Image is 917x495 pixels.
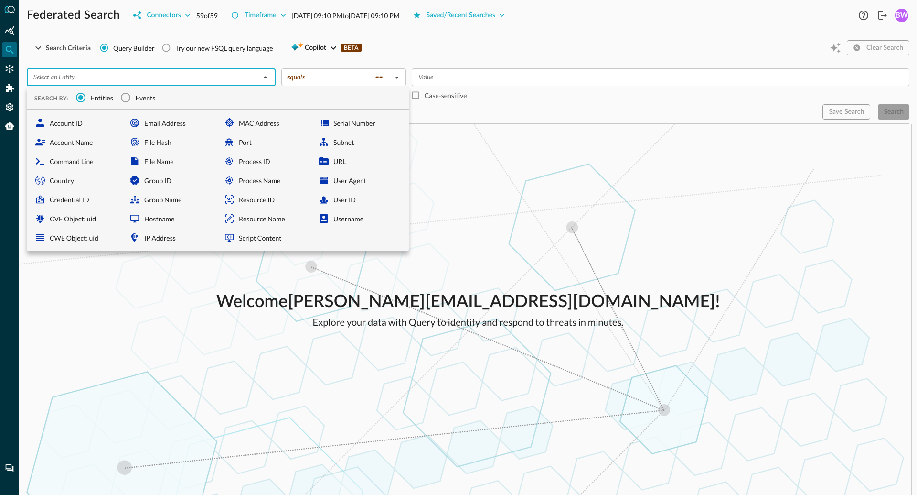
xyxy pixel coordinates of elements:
div: IP Address [125,228,216,247]
button: Timeframe [225,8,292,23]
p: Explore your data with Query to identify and respond to threats in minutes. [216,315,720,330]
span: Copilot [305,42,326,54]
div: Resource Name [220,209,310,228]
div: Script Content [220,228,310,247]
span: Events [136,93,156,103]
span: SEARCH BY: [34,95,68,102]
h1: Federated Search [27,8,120,23]
p: Case-sensitive [425,90,467,100]
div: Connectors [147,10,181,22]
button: Saved/Recent Searches [407,8,511,23]
div: equals [287,73,391,81]
div: Settings [2,99,17,115]
p: BETA [341,44,362,52]
div: Account ID [31,113,121,132]
span: Entities [91,93,113,103]
button: Logout [875,8,890,23]
div: Group Name [125,190,216,209]
button: Close [259,71,272,84]
button: CopilotBETA [285,40,367,55]
div: Query Agent [2,119,17,134]
div: Serial Number [314,113,405,132]
div: Command Line [31,152,121,171]
div: URL [314,152,405,171]
div: User Agent [314,171,405,190]
div: CWE Object: uid [31,228,121,247]
div: Username [314,209,405,228]
div: Process Name [220,171,310,190]
div: Try our new FSQL query language [175,43,273,53]
p: Welcome [PERSON_NAME][EMAIL_ADDRESS][DOMAIN_NAME] ! [216,289,720,315]
button: Help [856,8,871,23]
button: Search Criteria [27,40,96,55]
div: BW [895,9,908,22]
div: Hostname [125,209,216,228]
div: User ID [314,190,405,209]
div: Chat [2,461,17,476]
div: Connectors [2,61,17,77]
span: == [375,73,383,81]
div: CVE Object: uid [31,209,121,228]
span: equals [287,73,305,81]
div: Federated Search [2,42,17,57]
div: MAC Address [220,113,310,132]
div: Group ID [125,171,216,190]
p: [DATE] 09:10 PM to [DATE] 09:10 PM [292,11,400,21]
input: Value [415,71,905,83]
button: Connectors [128,8,196,23]
div: Port [220,132,310,152]
div: Addons [2,80,18,96]
div: Credential ID [31,190,121,209]
div: Account Name [31,132,121,152]
div: File Name [125,152,216,171]
span: Query Builder [113,43,155,53]
div: File Hash [125,132,216,152]
div: Timeframe [245,10,277,22]
div: Subnet [314,132,405,152]
input: Select an Entity [30,71,257,83]
div: Process ID [220,152,310,171]
p: 59 of 59 [196,11,218,21]
div: Saved/Recent Searches [427,10,496,22]
div: Country [31,171,121,190]
div: Email Address [125,113,216,132]
div: Resource ID [220,190,310,209]
div: Summary Insights [2,23,17,38]
div: Search Criteria [46,42,91,54]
